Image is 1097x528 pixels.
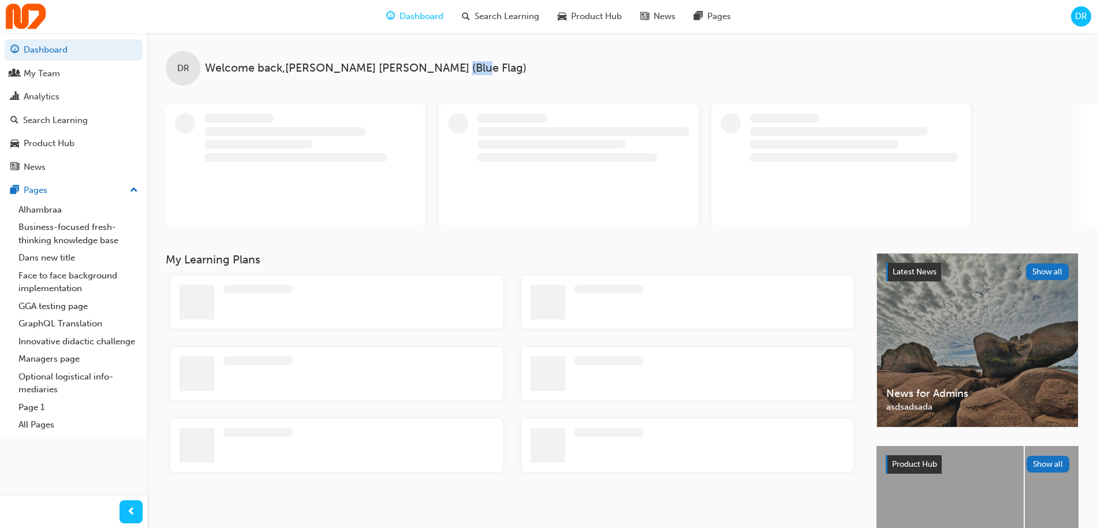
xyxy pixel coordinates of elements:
[6,3,46,29] img: Trak
[10,185,19,196] span: pages-icon
[558,9,566,24] span: car-icon
[14,399,143,417] a: Page 1
[386,9,395,24] span: guage-icon
[127,505,136,519] span: prev-icon
[24,137,74,150] div: Product Hub
[5,180,143,201] button: Pages
[5,157,143,178] a: News
[685,5,740,28] a: pages-iconPages
[475,10,539,23] span: Search Learning
[886,263,1069,281] a: Latest NewsShow all
[1075,10,1087,23] span: DR
[10,162,19,173] span: news-icon
[886,387,1069,400] span: News for Admins
[5,110,143,131] a: Search Learning
[24,161,46,174] div: News
[14,416,143,434] a: All Pages
[14,368,143,399] a: Optional logistical info-mediaries
[453,5,548,28] a: search-iconSearch Learning
[166,253,858,266] h3: My Learning Plans
[886,455,1069,474] a: Product HubShow all
[14,218,143,249] a: Business-focused fresh-thinking knowledge base
[177,62,189,75] span: DR
[1027,456,1070,473] button: Show all
[631,5,685,28] a: news-iconNews
[886,400,1069,414] span: asdsadsada
[10,45,19,55] span: guage-icon
[23,114,88,127] div: Search Learning
[893,267,936,277] span: Latest News
[400,10,443,23] span: Dashboard
[14,267,143,298] a: Face to face background implementation
[24,67,60,80] div: My Team
[24,184,47,197] div: Pages
[640,9,649,24] span: news-icon
[5,37,143,180] button: DashboardMy TeamAnalyticsSearch LearningProduct HubNews
[14,249,143,267] a: Dans new title
[548,5,631,28] a: car-iconProduct Hub
[10,69,19,79] span: people-icon
[24,90,59,103] div: Analytics
[130,183,138,198] span: up-icon
[876,253,1079,427] a: Latest NewsShow allNews for Adminsasdsadsada
[14,315,143,333] a: GraphQL Translation
[377,5,453,28] a: guage-iconDashboard
[205,62,527,75] span: Welcome back , [PERSON_NAME] [PERSON_NAME] (Blue Flag)
[5,39,143,61] a: Dashboard
[654,10,676,23] span: News
[10,116,18,126] span: search-icon
[571,10,622,23] span: Product Hub
[10,92,19,102] span: chart-icon
[5,133,143,154] a: Product Hub
[14,333,143,351] a: Innovative didactic challenge
[1071,6,1091,27] button: DR
[5,63,143,84] a: My Team
[14,350,143,368] a: Managers page
[462,9,470,24] span: search-icon
[707,10,731,23] span: Pages
[1026,263,1069,280] button: Show all
[10,139,19,149] span: car-icon
[694,9,703,24] span: pages-icon
[14,298,143,315] a: GGA testing page
[5,86,143,107] a: Analytics
[892,459,937,469] span: Product Hub
[14,201,143,219] a: Alhambraa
